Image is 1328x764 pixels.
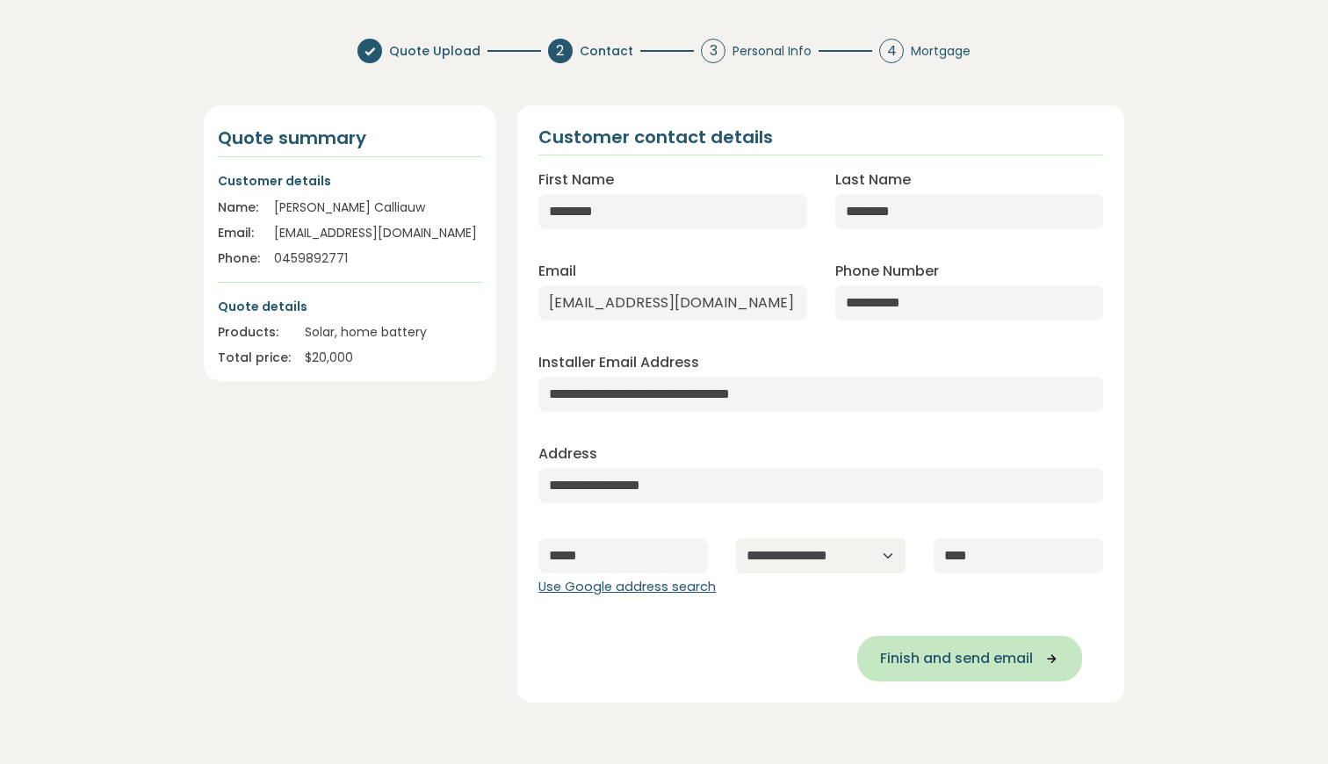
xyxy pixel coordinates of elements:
[701,39,725,63] div: 3
[218,198,260,217] div: Name:
[835,169,911,191] label: Last Name
[218,323,291,342] div: Products:
[835,261,939,282] label: Phone Number
[911,42,971,61] span: Mortgage
[733,42,812,61] span: Personal Info
[274,249,482,268] div: 0459892771
[857,636,1082,681] button: Finish and send email
[538,352,699,373] label: Installer Email Address
[218,126,482,149] h4: Quote summary
[274,224,482,242] div: [EMAIL_ADDRESS][DOMAIN_NAME]
[538,285,806,321] input: Enter email
[538,578,716,597] button: Use Google address search
[218,224,260,242] div: Email:
[879,39,904,63] div: 4
[548,39,573,63] div: 2
[538,443,597,465] label: Address
[274,198,482,217] div: [PERSON_NAME] Calliauw
[389,42,480,61] span: Quote Upload
[218,249,260,268] div: Phone:
[218,349,291,367] div: Total price:
[218,171,482,191] p: Customer details
[538,169,614,191] label: First Name
[538,126,773,148] h2: Customer contact details
[538,261,576,282] label: Email
[218,297,482,316] p: Quote details
[305,349,482,367] div: $ 20,000
[580,42,633,61] span: Contact
[880,648,1033,669] span: Finish and send email
[305,323,482,342] div: Solar, home battery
